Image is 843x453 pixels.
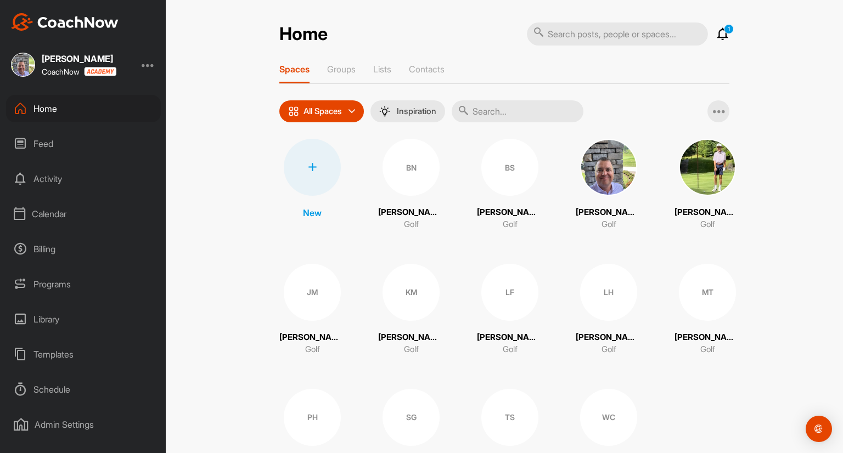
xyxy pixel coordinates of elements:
input: Search... [452,100,583,122]
p: Golf [404,343,419,356]
p: 1 [724,24,734,34]
div: Calendar [6,200,161,228]
p: Golf [700,218,715,231]
img: CoachNow [11,13,119,31]
p: [PERSON_NAME] [279,331,345,344]
div: Activity [6,165,161,192]
div: Open Intercom Messenger [806,416,832,442]
div: PH [284,389,341,446]
div: Library [6,305,161,333]
div: BS [481,139,538,196]
a: [PERSON_NAME]Golf [576,139,642,231]
a: [PERSON_NAME]Golf [675,139,740,231]
div: KM [383,264,440,321]
a: BN[PERSON_NAME]Golf [378,139,444,231]
a: LH[PERSON_NAME]Golf [576,264,642,356]
p: Golf [503,218,518,231]
div: LF [481,264,538,321]
p: Golf [700,343,715,356]
p: Contacts [409,64,445,75]
div: Programs [6,270,161,298]
p: Golf [404,218,419,231]
div: Billing [6,235,161,263]
div: [PERSON_NAME] [42,54,116,63]
p: Golf [602,343,616,356]
p: [PERSON_NAME] [576,331,642,344]
div: TS [481,389,538,446]
div: Schedule [6,376,161,403]
p: Groups [327,64,356,75]
p: Golf [503,343,518,356]
a: JM[PERSON_NAME]Golf [279,264,345,356]
h2: Home [279,24,328,45]
a: KM[PERSON_NAME]Golf [378,264,444,356]
p: [PERSON_NAME] [477,331,543,344]
div: SG [383,389,440,446]
p: Golf [602,218,616,231]
div: LH [580,264,637,321]
img: square_07a3156b73d8f64f777990daa6ac72da.jpg [11,53,35,77]
div: CoachNow [42,67,116,76]
p: [PERSON_NAME] [477,206,543,219]
a: LF[PERSON_NAME]Golf [477,264,543,356]
img: menuIcon [379,106,390,117]
p: Spaces [279,64,310,75]
p: New [303,206,322,219]
p: [PERSON_NAME] [675,331,740,344]
input: Search posts, people or spaces... [527,22,708,46]
p: Inspiration [397,107,436,116]
p: [PERSON_NAME] [378,206,444,219]
div: Admin Settings [6,411,161,438]
p: Lists [373,64,391,75]
div: Home [6,95,161,122]
div: WC [580,389,637,446]
p: [PERSON_NAME] [576,206,642,219]
p: All Spaces [304,107,342,116]
div: Templates [6,341,161,368]
div: Feed [6,130,161,157]
img: icon [288,106,299,117]
p: Golf [305,343,320,356]
a: MT[PERSON_NAME]Golf [675,264,740,356]
a: BS[PERSON_NAME]Golf [477,139,543,231]
div: JM [284,264,341,321]
img: CoachNow acadmey [84,67,116,76]
p: [PERSON_NAME] [378,331,444,344]
div: BN [383,139,440,196]
div: MT [679,264,736,321]
img: square_a399dce16210f39404f26189e5acae6e.jpg [679,139,736,196]
img: square_07a3156b73d8f64f777990daa6ac72da.jpg [580,139,637,196]
p: [PERSON_NAME] [675,206,740,219]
